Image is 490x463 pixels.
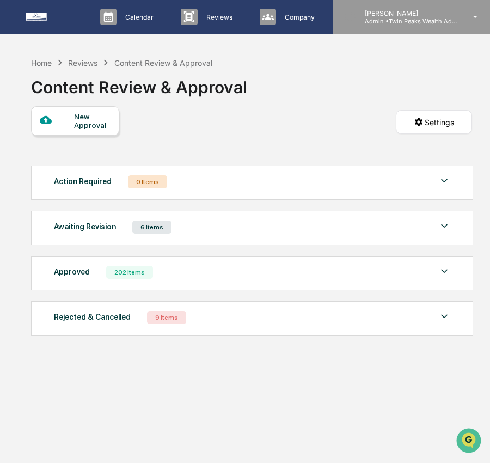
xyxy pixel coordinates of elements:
[54,265,90,279] div: Approved
[26,13,78,21] img: logo
[11,83,30,103] img: 1746055101610-c473b297-6a78-478c-a979-82029cc54cd1
[11,138,20,147] div: 🖐️
[198,13,238,21] p: Reviews
[132,221,171,234] div: 6 Items
[37,94,138,103] div: We're available if you need us!
[276,13,320,21] p: Company
[22,158,69,169] span: Data Lookup
[7,133,75,153] a: 🖐️Preclearance
[185,87,198,100] button: Start new chat
[31,69,247,97] div: Content Review & Approval
[74,112,111,130] div: New Approval
[117,13,159,21] p: Calendar
[31,58,52,68] div: Home
[356,9,457,17] p: [PERSON_NAME]
[108,185,132,193] span: Pylon
[54,174,112,188] div: Action Required
[77,184,132,193] a: Powered byPylon
[455,427,485,456] iframe: Open customer support
[356,17,457,25] p: Admin • Twin Peaks Wealth Advisors
[438,220,451,233] img: caret
[54,310,131,324] div: Rejected & Cancelled
[396,110,472,134] button: Settings
[90,137,135,148] span: Attestations
[438,174,451,187] img: caret
[7,154,73,173] a: 🔎Data Lookup
[438,265,451,278] img: caret
[68,58,97,68] div: Reviews
[106,266,153,279] div: 202 Items
[11,159,20,168] div: 🔎
[147,311,186,324] div: 9 Items
[75,133,139,153] a: 🗄️Attestations
[438,310,451,323] img: caret
[22,137,70,148] span: Preclearance
[37,83,179,94] div: Start new chat
[114,58,212,68] div: Content Review & Approval
[128,175,167,188] div: 0 Items
[79,138,88,147] div: 🗄️
[54,220,116,234] div: Awaiting Revision
[11,23,198,40] p: How can we help?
